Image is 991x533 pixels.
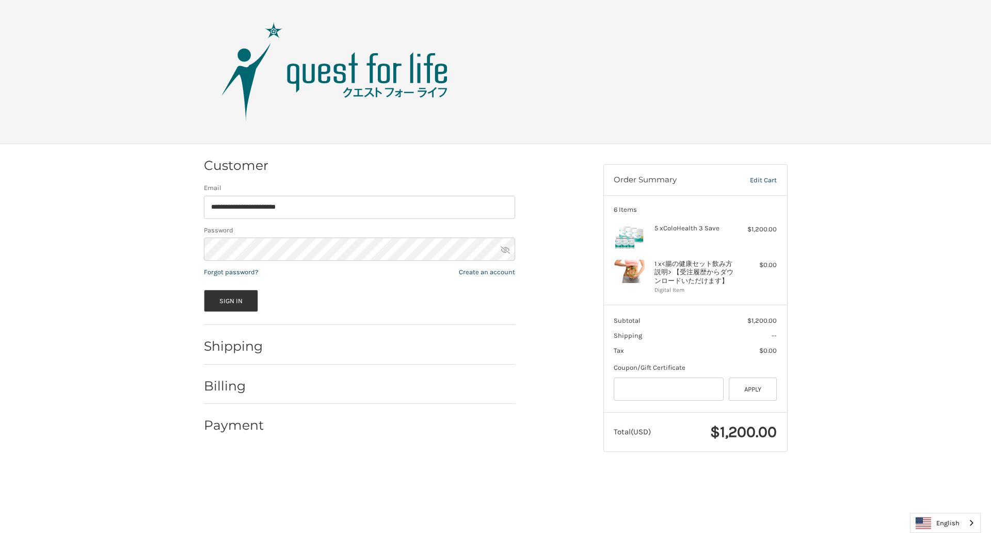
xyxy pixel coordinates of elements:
[614,332,642,339] span: Shipping
[204,338,264,354] h2: Shipping
[772,332,777,339] span: --
[204,378,264,394] h2: Billing
[614,363,777,373] div: Coupon/Gift Certificate
[747,317,777,324] span: $1,200.00
[614,347,624,354] span: Tax
[614,317,641,324] span: Subtotal
[759,347,777,354] span: $0.00
[910,513,980,532] a: English
[729,378,777,401] button: Apply
[204,268,258,276] a: Forgot password?
[614,378,724,401] input: Gift Certificate or Coupon Code
[204,290,259,312] button: Sign In
[910,513,981,533] aside: Language selected: English
[614,206,777,214] h3: 6 Items
[206,20,464,123] img: Quest Group
[654,224,733,232] h4: 5 x ColoHealth 3 Save
[204,183,515,193] label: Email
[459,268,515,276] a: Create an account
[728,175,777,185] a: Edit Cart
[910,513,981,533] div: Language
[614,427,651,436] span: Total (USD)
[654,260,733,285] h4: 1 x <腸の健康セット飲み方説明> 【受注履歴からダウンロードいただけます】
[736,260,777,270] div: $0.00
[654,286,733,295] li: Digital Item
[204,417,264,433] h2: Payment
[204,158,268,174] h2: Customer
[710,422,777,441] span: $1,200.00
[736,224,777,234] div: $1,200.00
[614,175,728,185] h3: Order Summary
[204,225,515,236] label: Password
